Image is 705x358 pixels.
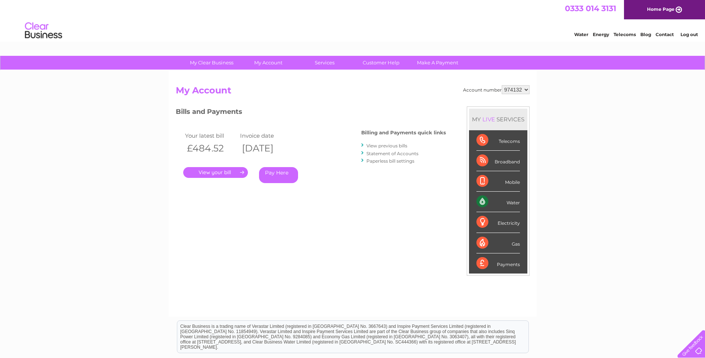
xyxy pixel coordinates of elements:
[476,233,520,253] div: Gas
[238,141,294,156] th: [DATE]
[366,158,414,164] a: Paperless bill settings
[183,167,248,178] a: .
[476,253,520,274] div: Payments
[476,212,520,233] div: Electricity
[176,85,530,99] h2: My Account
[183,131,239,141] td: Your latest bill
[237,56,299,70] a: My Account
[476,151,520,171] div: Broadband
[259,167,298,183] a: Pay Here
[407,56,468,70] a: Make A Payment
[680,32,698,37] a: Log out
[361,130,446,135] h4: Billing and Payments quick links
[238,131,294,141] td: Invoice date
[294,56,355,70] a: Services
[183,141,239,156] th: £484.52
[476,171,520,192] div: Mobile
[366,143,407,148] a: View previous bills
[366,151,418,156] a: Statement of Accounts
[176,106,446,119] h3: Bills and Payments
[593,32,609,37] a: Energy
[25,19,62,42] img: logo.png
[656,32,674,37] a: Contact
[476,192,520,212] div: Water
[469,109,527,130] div: MY SERVICES
[614,32,636,37] a: Telecoms
[463,85,530,94] div: Account number
[481,116,497,123] div: LIVE
[574,32,588,37] a: Water
[476,130,520,151] div: Telecoms
[181,56,242,70] a: My Clear Business
[565,4,616,13] a: 0333 014 3131
[177,4,528,36] div: Clear Business is a trading name of Verastar Limited (registered in [GEOGRAPHIC_DATA] No. 3667643...
[640,32,651,37] a: Blog
[350,56,412,70] a: Customer Help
